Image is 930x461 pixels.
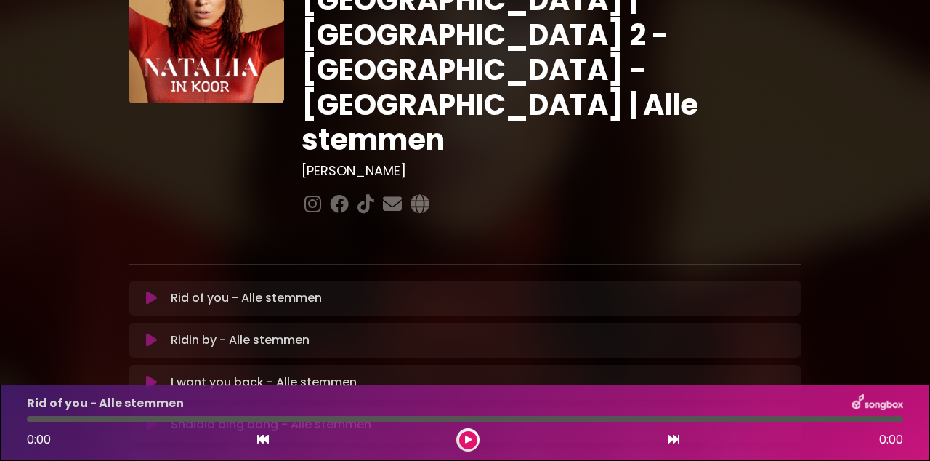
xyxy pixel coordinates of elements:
p: Ridin by - Alle stemmen [171,332,310,349]
span: 0:00 [879,431,903,449]
p: Rid of you - Alle stemmen [27,395,184,412]
h3: [PERSON_NAME] [302,163,802,179]
p: I want you back - Alle stemmen [171,374,357,391]
p: Rid of you - Alle stemmen [171,289,322,307]
img: songbox-logo-white.png [852,394,903,413]
span: 0:00 [27,431,51,448]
